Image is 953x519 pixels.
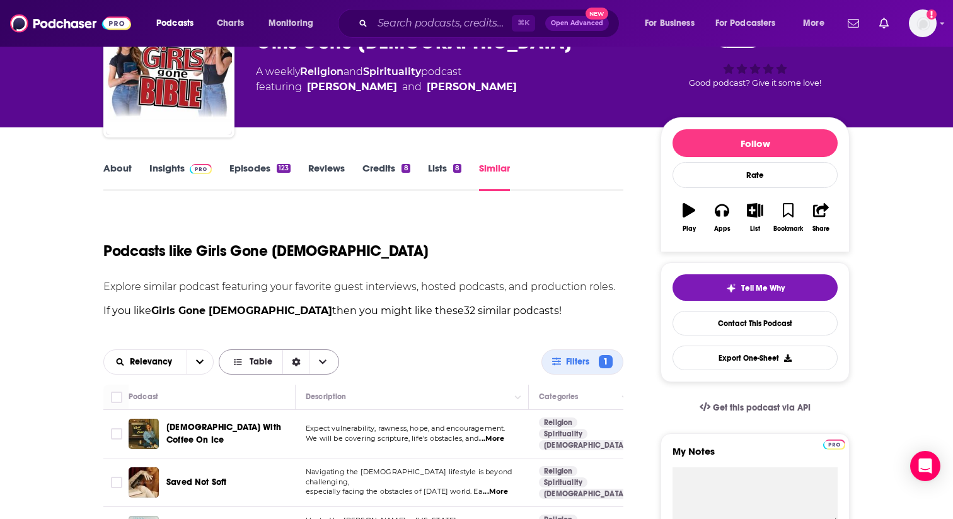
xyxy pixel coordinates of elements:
div: 123 [277,164,291,173]
span: Expect vulnerability, rawness, hope, and encouragement. [306,424,505,433]
div: Play [683,225,696,233]
div: Share [812,225,829,233]
div: Search podcasts, credits, & more... [350,9,632,38]
div: Categories [539,389,578,404]
a: Show notifications dropdown [874,13,894,34]
a: About [103,162,132,191]
div: 80Good podcast? Give it some love! [661,18,850,96]
h1: Podcasts like Girls Gone [DEMOGRAPHIC_DATA] [103,242,429,260]
button: open menu [707,13,794,33]
span: Get this podcast via API [713,402,811,413]
button: open menu [794,13,840,33]
span: and [344,66,363,78]
a: [DEMOGRAPHIC_DATA] [539,489,631,499]
button: tell me why sparkleTell Me Why [673,274,838,301]
svg: Add a profile image [927,9,937,20]
input: Search podcasts, credits, & more... [373,13,512,33]
span: 1 [599,355,613,368]
span: and [402,79,422,95]
span: More [803,15,824,32]
span: Filters [566,358,594,366]
strong: Girls Gone [DEMOGRAPHIC_DATA] [151,305,332,317]
button: Column Actions [618,390,633,405]
span: Navigating the [DEMOGRAPHIC_DATA] lifestyle is beyond challenging, [306,467,512,486]
div: Sort Direction [282,350,309,374]
span: especially facing the obstacles of [DATE] world. Ea [306,487,482,496]
span: ...More [479,434,504,444]
img: User Profile [909,9,937,37]
span: ⌘ K [512,15,535,32]
span: Logged in as KevinZ [909,9,937,37]
button: Show profile menu [909,9,937,37]
img: Saved Not Soft [129,467,159,498]
span: ...More [483,487,508,497]
button: Apps [705,195,738,240]
button: open menu [104,358,187,366]
button: Choose View [219,349,340,375]
a: Spirituality [539,477,587,487]
a: Religion [539,417,577,428]
div: List [750,225,760,233]
button: Filters1 [541,349,623,375]
div: Open Intercom Messenger [910,451,940,481]
a: [DEMOGRAPHIC_DATA] [539,440,631,450]
button: Column Actions [511,390,526,405]
a: Show notifications dropdown [843,13,864,34]
span: We will be covering scripture, life's obstacles, and [306,434,478,443]
a: Spirituality [539,429,587,439]
button: open menu [260,13,330,33]
img: Podchaser - Follow, Share and Rate Podcasts [10,11,131,35]
a: Get this podcast via API [690,392,821,423]
label: My Notes [673,445,838,467]
a: Angela Halili [307,79,397,95]
span: Charts [217,15,244,32]
button: open menu [147,13,210,33]
span: Toggle select row [111,428,122,440]
a: Pro website [823,438,845,450]
a: [DEMOGRAPHIC_DATA] With Coffee On Ice [166,421,291,446]
a: Charts [209,13,251,33]
p: Explore similar podcast featuring your favorite guest interviews, hosted podcasts, and production... [103,281,623,293]
img: Girls Gone Bible [106,9,232,135]
p: If you like then you might like these 32 similar podcasts ! [103,303,623,319]
span: Tell Me Why [741,283,785,293]
span: Podcasts [156,15,193,32]
a: Religion [300,66,344,78]
div: 8 [453,164,461,173]
span: Toggle select row [111,477,122,488]
div: 8 [401,164,410,173]
span: Saved Not Soft [166,477,226,487]
button: Open AdvancedNew [545,16,609,31]
a: Lists8 [428,162,461,191]
span: Open Advanced [551,20,603,26]
span: Relevancy [130,358,176,366]
a: InsightsPodchaser Pro [149,162,212,191]
span: Table [250,358,272,366]
div: A weekly podcast [256,64,517,95]
span: For Podcasters [715,15,776,32]
img: Podchaser Pro [190,164,212,174]
img: Podchaser Pro [823,440,845,450]
button: Share [805,195,838,240]
a: Contact This Podcast [673,311,838,335]
span: [DEMOGRAPHIC_DATA] With Coffee On Ice [166,422,281,445]
div: Rate [673,162,838,188]
button: Play [673,195,705,240]
span: New [586,8,608,20]
a: Similar [479,162,510,191]
a: Arielle Reitsma [427,79,517,95]
div: Bookmark [773,225,803,233]
button: open menu [187,350,213,374]
a: Reviews [308,162,345,191]
span: Good podcast? Give it some love! [689,78,821,88]
button: Export One-Sheet [673,346,838,370]
a: Religion [539,466,577,476]
img: tell me why sparkle [726,283,736,293]
img: Christ With Coffee On Ice [129,419,159,449]
div: Apps [714,225,731,233]
button: Bookmark [771,195,804,240]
